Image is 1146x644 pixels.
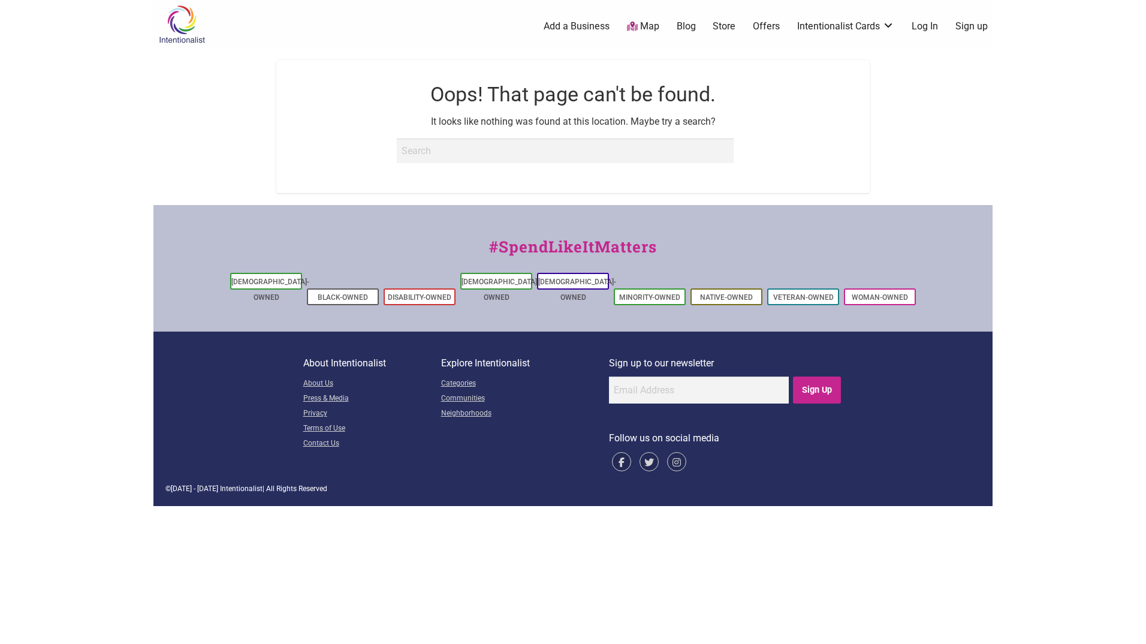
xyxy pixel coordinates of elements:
[388,293,451,302] a: Disability-Owned
[852,293,908,302] a: Woman-Owned
[619,293,680,302] a: Minority-Owned
[303,422,441,437] a: Terms of Use
[303,377,441,392] a: About Us
[462,278,539,302] a: [DEMOGRAPHIC_DATA]-Owned
[544,20,610,33] a: Add a Business
[165,483,981,494] div: © | All Rights Reserved
[318,293,368,302] a: Black-Owned
[441,356,609,371] p: Explore Intentionalist
[753,20,780,33] a: Offers
[220,484,263,493] span: Intentionalist
[912,20,938,33] a: Log In
[609,356,843,371] p: Sign up to our newsletter
[153,5,210,44] img: Intentionalist
[303,392,441,407] a: Press & Media
[700,293,753,302] a: Native-Owned
[609,431,843,446] p: Follow us on social media
[713,20,735,33] a: Store
[797,20,894,33] a: Intentionalist Cards
[303,356,441,371] p: About Intentionalist
[609,377,789,404] input: Email Address
[171,484,218,493] span: [DATE] - [DATE]
[773,293,834,302] a: Veteran-Owned
[793,377,842,404] input: Sign Up
[303,437,441,452] a: Contact Us
[955,20,988,33] a: Sign up
[441,407,609,422] a: Neighborhoods
[309,114,837,130] p: It looks like nothing was found at this location. Maybe try a search?
[677,20,696,33] a: Blog
[441,377,609,392] a: Categories
[627,20,659,34] a: Map
[441,392,609,407] a: Communities
[397,139,734,162] input: Search
[538,278,616,302] a: [DEMOGRAPHIC_DATA]-Owned
[153,235,993,270] div: #SpendLikeItMatters
[231,278,309,302] a: [DEMOGRAPHIC_DATA]-Owned
[303,407,441,422] a: Privacy
[309,80,837,109] h1: Oops! That page can't be found.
